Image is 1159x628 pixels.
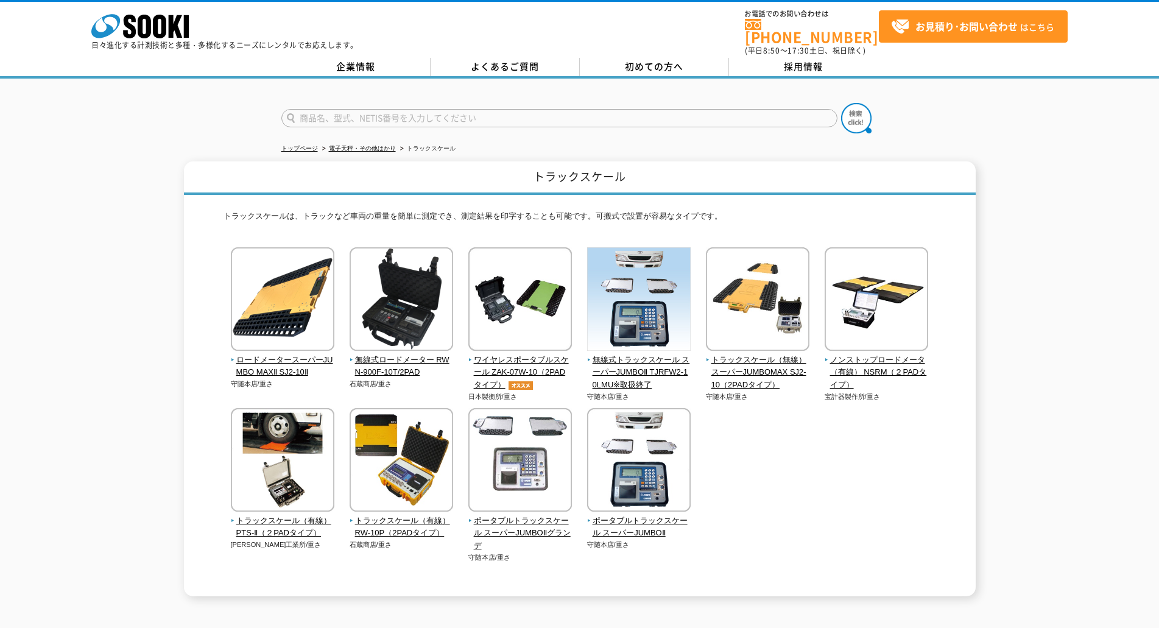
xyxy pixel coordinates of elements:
[706,247,809,354] img: トラックスケール（無線） スーパーJUMBOMAX SJ2-10（2PADタイプ）
[350,379,454,389] p: 石蔵商店/重さ
[587,515,691,540] span: ポータブルトラックスケール スーパーJUMBOⅡ
[281,58,431,76] a: 企業情報
[91,41,358,49] p: 日々進化する計測技術と多種・多様化するニーズにレンタルでお応えします。
[587,247,691,354] img: 無線式トラックスケール スーパーJUMBOⅡ TJRFW2-10LMU※取扱終了
[468,354,572,392] span: ワイヤレスポータブルスケール ZAK-07W-10（2PADタイプ）
[706,392,810,402] p: 守随本店/重さ
[787,45,809,56] span: 17:30
[468,408,572,515] img: ポータブルトラックスケール スーパーJUMBOⅡグランデ
[587,354,691,392] span: 無線式トラックスケール スーパーJUMBOⅡ TJRFW2-10LMU※取扱終了
[879,10,1068,43] a: お見積り･お問い合わせはこちら
[468,342,572,392] a: ワイヤレスポータブルスケール ZAK-07W-10（2PADタイプ）オススメ
[329,145,396,152] a: 電子天秤・その他はかり
[915,19,1018,34] strong: お見積り･お問い合わせ
[745,19,879,44] a: [PHONE_NUMBER]
[625,60,683,73] span: 初めての方へ
[468,552,572,563] p: 守随本店/重さ
[825,392,929,402] p: 宝計器製作所/重さ
[587,540,691,550] p: 守随本店/重さ
[587,392,691,402] p: 守随本店/重さ
[231,503,335,540] a: トラックスケール（有線） PTS-Ⅱ（２PADタイプ）
[891,18,1054,36] span: はこちら
[231,354,335,379] span: ロードメータースーパーJUMBO MAXⅡ SJ2-10Ⅱ
[506,381,536,390] img: オススメ
[350,247,453,354] img: 無線式ロードメーター RWN-900F-10T/2PAD
[587,342,691,392] a: 無線式トラックスケール スーパーJUMBOⅡ TJRFW2-10LMU※取扱終了
[745,10,879,18] span: お電話でのお問い合わせは
[350,503,454,540] a: トラックスケール（有線） RW-10P（2PADタイプ）
[468,247,572,354] img: ワイヤレスポータブルスケール ZAK-07W-10（2PADタイプ）
[231,540,335,550] p: [PERSON_NAME]工業所/重さ
[231,515,335,540] span: トラックスケール（有線） PTS-Ⅱ（２PADタイプ）
[706,342,810,392] a: トラックスケール（無線） スーパーJUMBOMAX SJ2-10（2PADタイプ）
[350,342,454,379] a: 無線式ロードメーター RWN-900F-10T/2PAD
[350,354,454,379] span: 無線式ロードメーター RWN-900F-10T/2PAD
[587,408,691,515] img: ポータブルトラックスケール スーパーJUMBOⅡ
[763,45,780,56] span: 8:50
[825,354,929,392] span: ノンストップロードメータ（有線） NSRM（２PADタイプ）
[468,503,572,552] a: ポータブルトラックスケール スーパーJUMBOⅡグランデ
[468,392,572,402] p: 日本製衡所/重さ
[825,342,929,392] a: ノンストップロードメータ（有線） NSRM（２PADタイプ）
[825,247,928,354] img: ノンストップロードメータ（有線） NSRM（２PADタイプ）
[231,379,335,389] p: 守随本店/重さ
[745,45,865,56] span: (平日 ～ 土日、祝日除く)
[468,515,572,552] span: ポータブルトラックスケール スーパーJUMBOⅡグランデ
[398,143,456,155] li: トラックスケール
[231,247,334,354] img: ロードメータースーパーJUMBO MAXⅡ SJ2-10Ⅱ
[231,408,334,515] img: トラックスケール（有線） PTS-Ⅱ（２PADタイプ）
[350,540,454,550] p: 石蔵商店/重さ
[706,354,810,392] span: トラックスケール（無線） スーパーJUMBOMAX SJ2-10（2PADタイプ）
[281,109,837,127] input: 商品名、型式、NETIS番号を入力してください
[841,103,872,133] img: btn_search.png
[587,503,691,540] a: ポータブルトラックスケール スーパーJUMBOⅡ
[224,210,936,229] p: トラックスケールは、トラックなど車両の重量を簡単に測定でき、測定結果を印字することも可能です。可搬式で設置が容易なタイプです。
[281,145,318,152] a: トップページ
[350,515,454,540] span: トラックスケール（有線） RW-10P（2PADタイプ）
[580,58,729,76] a: 初めての方へ
[350,408,453,515] img: トラックスケール（有線） RW-10P（2PADタイプ）
[431,58,580,76] a: よくあるご質問
[729,58,878,76] a: 採用情報
[231,342,335,379] a: ロードメータースーパーJUMBO MAXⅡ SJ2-10Ⅱ
[184,161,976,195] h1: トラックスケール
